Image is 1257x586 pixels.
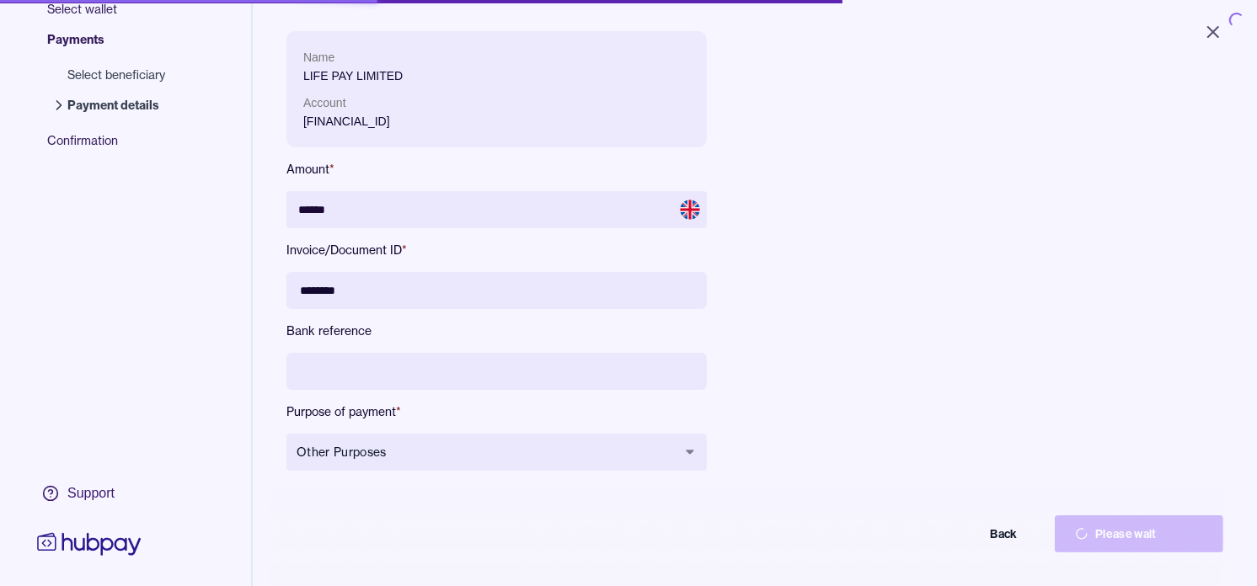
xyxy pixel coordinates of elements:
[1183,13,1244,51] button: Close
[303,112,690,131] p: [FINANCIAL_ID]
[303,67,690,85] p: LIFE PAY LIMITED
[286,403,707,420] label: Purpose of payment
[67,67,165,83] span: Select beneficiary
[47,31,182,61] span: Payments
[47,132,182,162] span: Confirmation
[67,97,165,114] span: Payment details
[286,322,707,339] label: Bank reference
[869,515,1038,552] button: Back
[286,161,707,178] label: Amount
[303,93,690,112] p: Account
[297,444,677,461] span: Other Purposes
[303,48,690,67] p: Name
[47,1,182,31] span: Select wallet
[286,242,707,258] label: Invoice/Document ID
[67,484,115,503] div: Support
[34,476,145,511] a: Support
